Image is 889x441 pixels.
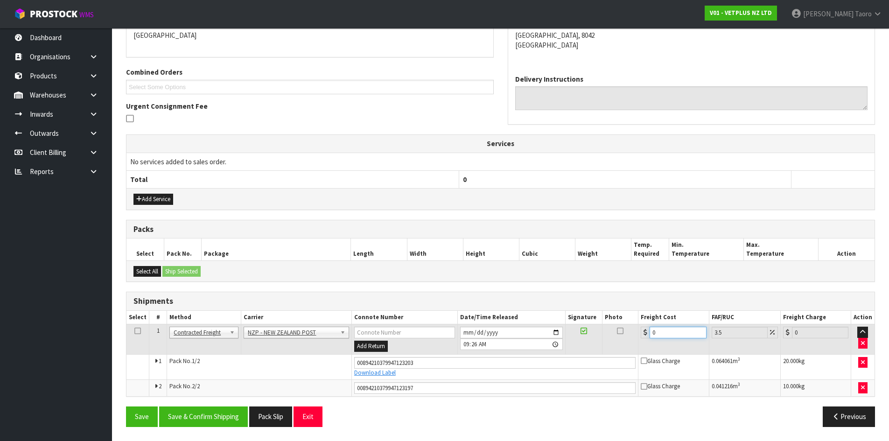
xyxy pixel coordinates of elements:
[192,382,200,390] span: 2/2
[354,357,636,369] input: Connote Number
[241,311,351,324] th: Carrier
[783,382,798,390] span: 10.000
[354,369,396,377] a: Download Label
[463,238,519,260] th: Height
[855,9,872,18] span: Taoro
[710,9,772,17] strong: V01 - VETPLUS NZ LTD
[354,382,636,394] input: Connote Number
[783,357,798,365] span: 20.000
[354,327,455,338] input: Connote Number
[126,101,208,111] label: Urgent Consignment Fee
[709,354,780,379] td: m
[780,311,851,324] th: Freight Charge
[463,175,467,184] span: 0
[631,238,669,260] th: Temp. Required
[159,382,161,390] span: 2
[575,238,631,260] th: Weight
[157,327,160,335] span: 1
[407,238,463,260] th: Width
[851,311,875,324] th: Action
[819,238,875,260] th: Action
[133,266,161,277] button: Select All
[164,238,201,260] th: Pack No.
[669,238,743,260] th: Min. Temperature
[351,311,457,324] th: Connote Number
[354,341,388,352] button: Add Return
[515,74,583,84] label: Delivery Instructions
[780,380,851,397] td: kg
[780,354,851,379] td: kg
[159,406,248,427] button: Save & Confirm Shipping
[192,357,200,365] span: 1/2
[650,327,706,338] input: Freight Cost
[79,10,94,19] small: WMS
[294,406,322,427] button: Exit
[602,311,638,324] th: Photo
[803,9,854,18] span: [PERSON_NAME]
[133,225,868,234] h3: Packs
[149,311,167,324] th: #
[159,357,161,365] span: 1
[457,311,565,324] th: Date/Time Released
[249,406,292,427] button: Pack Slip
[709,311,780,324] th: FAF/RUC
[126,135,875,153] th: Services
[709,380,780,397] td: m
[14,8,26,20] img: cube-alt.png
[792,327,848,338] input: Freight Charge
[167,380,352,397] td: Pack No.
[162,266,201,277] button: Ship Selected
[712,327,768,338] input: Freight Adjustment
[823,406,875,427] button: Previous
[712,357,733,365] span: 0.064061
[126,406,158,427] button: Save
[712,382,733,390] span: 0.041216
[126,238,164,260] th: Select
[565,311,602,324] th: Signature
[133,194,173,205] button: Add Service
[705,6,777,21] a: V01 - VETPLUS NZ LTD
[167,354,352,379] td: Pack No.
[126,311,149,324] th: Select
[519,238,575,260] th: Cubic
[641,382,680,390] span: Glass Charge
[133,297,868,306] h3: Shipments
[126,171,459,189] th: Total
[638,311,709,324] th: Freight Cost
[174,327,226,338] span: Contracted Freight
[248,327,336,338] span: NZP - NEW ZEALAND POST
[201,238,351,260] th: Package
[126,153,875,170] td: No services added to sales order.
[351,238,407,260] th: Length
[167,311,241,324] th: Method
[738,381,740,387] sup: 3
[738,356,740,362] sup: 3
[641,357,680,365] span: Glass Charge
[743,238,818,260] th: Max. Temperature
[126,67,182,77] label: Combined Orders
[30,8,77,20] span: ProStock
